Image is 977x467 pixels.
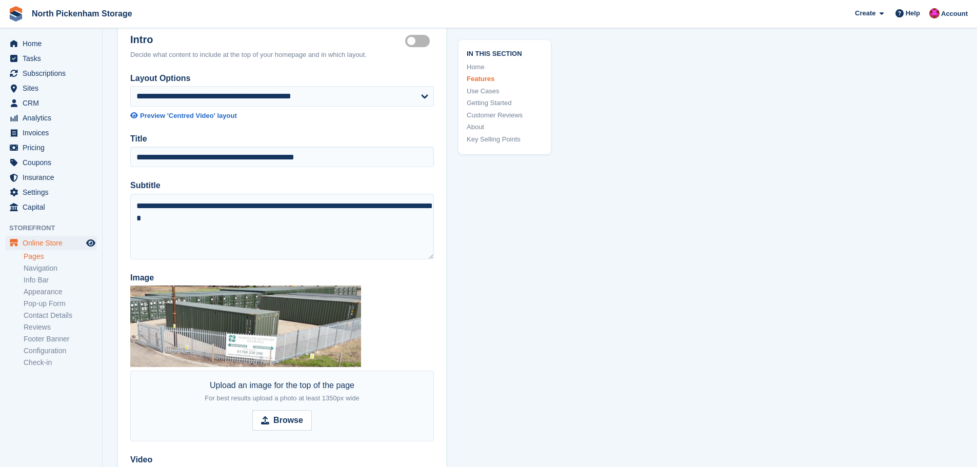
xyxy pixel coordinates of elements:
[5,81,97,95] a: menu
[467,74,543,84] a: Features
[5,36,97,51] a: menu
[5,96,97,110] a: menu
[5,170,97,185] a: menu
[5,140,97,155] a: menu
[467,48,543,58] span: In this section
[23,36,84,51] span: Home
[9,223,102,233] span: Storefront
[24,252,97,261] a: Pages
[23,111,84,125] span: Analytics
[130,286,361,367] img: Gate%20and%20Sign.png
[24,322,97,332] a: Reviews
[941,9,968,19] span: Account
[23,155,84,170] span: Coupons
[467,122,543,132] a: About
[130,33,405,46] h2: Intro
[130,454,434,466] label: Video
[5,51,97,66] a: menu
[467,134,543,145] a: Key Selling Points
[5,200,97,214] a: menu
[5,185,97,199] a: menu
[467,62,543,72] a: Home
[23,96,84,110] span: CRM
[467,98,543,108] a: Getting Started
[24,358,97,368] a: Check-in
[23,236,84,250] span: Online Store
[130,111,434,121] a: Preview 'Centred Video' layout
[23,81,84,95] span: Sites
[252,410,312,431] input: Browse
[467,110,543,120] a: Customer Reviews
[467,86,543,96] a: Use Cases
[23,140,84,155] span: Pricing
[273,414,303,427] strong: Browse
[130,179,434,192] label: Subtitle
[906,8,920,18] span: Help
[28,5,136,22] a: North Pickenham Storage
[23,185,84,199] span: Settings
[130,272,434,284] label: Image
[23,170,84,185] span: Insurance
[23,51,84,66] span: Tasks
[5,126,97,140] a: menu
[929,8,940,18] img: Dylan Taylor
[140,111,237,121] div: Preview 'Centred Video' layout
[205,379,359,404] div: Upload an image for the top of the page
[205,394,359,402] span: For best results upload a photo at least 1350px wide
[23,66,84,80] span: Subscriptions
[130,72,434,85] label: Layout Options
[5,236,97,250] a: menu
[24,263,97,273] a: Navigation
[24,334,97,344] a: Footer Banner
[24,287,97,297] a: Appearance
[8,6,24,22] img: stora-icon-8386f47178a22dfd0bd8f6a31ec36ba5ce8667c1dd55bd0f319d3a0aa187defe.svg
[130,133,434,145] label: Title
[855,8,875,18] span: Create
[24,275,97,285] a: Info Bar
[85,237,97,249] a: Preview store
[5,155,97,170] a: menu
[5,66,97,80] a: menu
[405,40,434,42] label: Hero section active
[5,111,97,125] a: menu
[24,311,97,320] a: Contact Details
[23,200,84,214] span: Capital
[130,50,434,60] div: Decide what content to include at the top of your homepage and in which layout.
[24,346,97,356] a: Configuration
[23,126,84,140] span: Invoices
[24,299,97,309] a: Pop-up Form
